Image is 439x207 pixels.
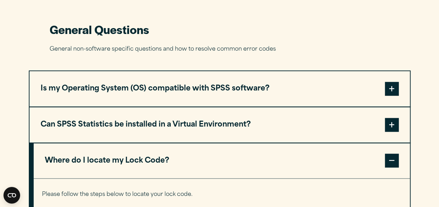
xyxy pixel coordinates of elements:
button: Is my Operating System (OS) compatible with SPSS software? [29,71,410,106]
p: Please follow the steps below to locate your lock code. [42,190,401,200]
button: Where do I locate my Lock Code? [34,143,410,179]
h2: General Questions [50,21,390,37]
button: Can SPSS Statistics be installed in a Virtual Environment? [29,107,410,143]
button: Open CMP widget [3,187,20,204]
p: General non-software specific questions and how to resolve common error codes [50,44,390,54]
